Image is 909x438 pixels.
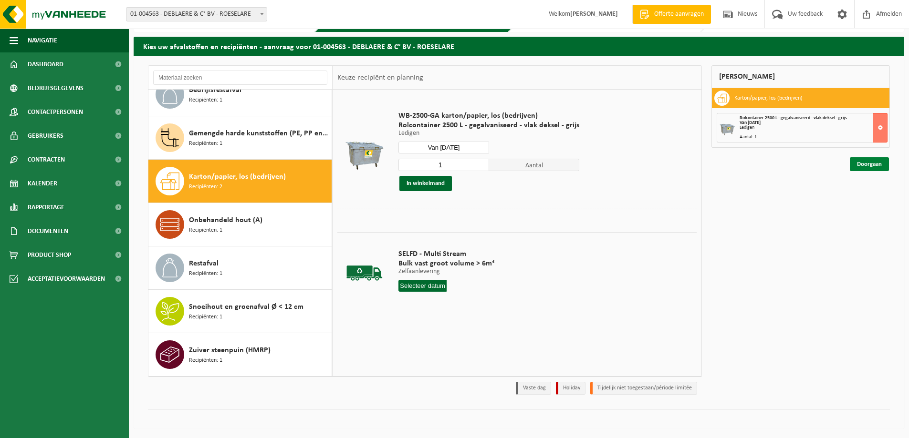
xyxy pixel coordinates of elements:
[189,84,241,96] span: Bedrijfsrestafval
[148,160,332,203] button: Karton/papier, los (bedrijven) Recipiënten: 2
[734,91,803,106] h3: Karton/papier, los (bedrijven)
[850,157,889,171] a: Doorgaan
[398,249,494,259] span: SELFD - Multi Stream
[189,269,222,278] span: Recipiënten: 1
[153,71,327,85] input: Materiaal zoeken
[189,345,271,356] span: Zuiver steenpuin (HMRP)
[398,121,579,130] span: Rolcontainer 2500 L - gegalvaniseerd - vlak deksel - grijs
[189,313,222,322] span: Recipiënten: 1
[28,267,105,291] span: Acceptatievoorwaarden
[148,203,332,246] button: Onbehandeld hout (A) Recipiënten: 1
[28,76,84,100] span: Bedrijfsgegevens
[189,356,222,365] span: Recipiënten: 1
[570,10,618,18] strong: [PERSON_NAME]
[398,130,579,137] p: Ledigen
[399,176,452,191] button: In winkelmand
[28,100,83,124] span: Contactpersonen
[28,148,65,172] span: Contracten
[28,172,57,195] span: Kalender
[189,183,222,192] span: Recipiënten: 2
[189,301,303,313] span: Snoeihout en groenafval Ø < 12 cm
[148,116,332,160] button: Gemengde harde kunststoffen (PE, PP en PVC), recycleerbaar (industrieel) Recipiënten: 1
[28,219,68,243] span: Documenten
[134,37,904,55] h2: Kies uw afvalstoffen en recipiënten - aanvraag voor 01-004563 - DEBLAERE & C° BV - ROESELARE
[516,382,551,395] li: Vaste dag
[148,333,332,376] button: Zuiver steenpuin (HMRP) Recipiënten: 1
[740,135,887,140] div: Aantal: 1
[489,159,580,171] span: Aantal
[652,10,706,19] span: Offerte aanvragen
[189,258,219,269] span: Restafval
[28,29,57,52] span: Navigatie
[28,243,71,267] span: Product Shop
[740,115,847,121] span: Rolcontainer 2500 L - gegalvaniseerd - vlak deksel - grijs
[556,382,585,395] li: Holiday
[590,382,697,395] li: Tijdelijk niet toegestaan/période limitée
[632,5,711,24] a: Offerte aanvragen
[398,111,579,121] span: WB-2500-GA karton/papier, los (bedrijven)
[189,214,262,226] span: Onbehandeld hout (A)
[398,142,489,153] input: Selecteer datum
[126,7,267,21] span: 01-004563 - DEBLAERE & C° BV - ROESELARE
[126,8,267,21] span: 01-004563 - DEBLAERE & C° BV - ROESELARE
[398,280,447,292] input: Selecteer datum
[189,226,222,235] span: Recipiënten: 1
[189,171,286,183] span: Karton/papier, los (bedrijven)
[333,66,428,90] div: Keuze recipiënt en planning
[28,124,63,148] span: Gebruikers
[148,246,332,290] button: Restafval Recipiënten: 1
[189,139,222,148] span: Recipiënten: 1
[28,195,64,219] span: Rapportage
[148,290,332,333] button: Snoeihout en groenafval Ø < 12 cm Recipiënten: 1
[711,65,890,88] div: [PERSON_NAME]
[189,128,329,139] span: Gemengde harde kunststoffen (PE, PP en PVC), recycleerbaar (industrieel)
[398,259,494,268] span: Bulk vast groot volume > 6m³
[148,73,332,116] button: Bedrijfsrestafval Recipiënten: 1
[740,120,761,125] strong: Van [DATE]
[189,96,222,105] span: Recipiënten: 1
[740,125,887,130] div: Ledigen
[398,268,494,275] p: Zelfaanlevering
[28,52,63,76] span: Dashboard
